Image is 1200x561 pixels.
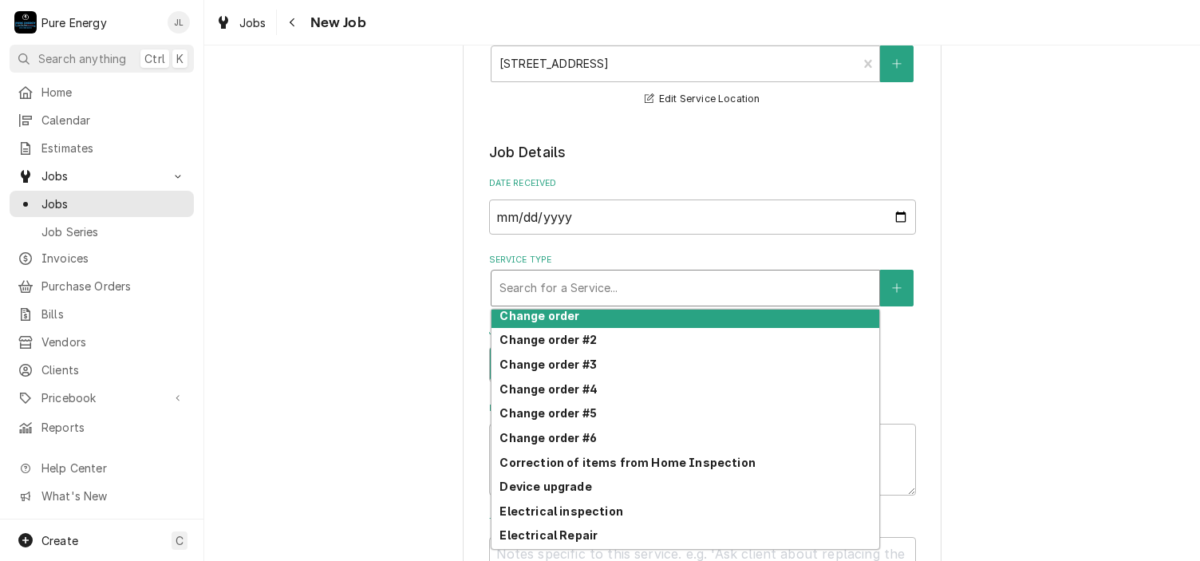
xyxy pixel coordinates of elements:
div: Job Type [489,326,916,382]
span: Jobs [41,196,186,212]
input: yyyy-mm-dd [489,200,916,235]
a: Calendar [10,107,194,133]
a: Jobs [10,191,194,217]
span: C [176,532,184,549]
div: James Linnenkamp's Avatar [168,11,190,34]
label: Service Type [489,254,916,267]
div: Pure Energy's Avatar [14,11,37,34]
div: Service Location [489,30,916,109]
a: Job Series [10,219,194,245]
a: Go to What's New [10,483,194,509]
span: Job Series [41,223,186,240]
a: Go to Jobs [10,163,194,189]
span: Reports [41,419,186,436]
span: Create [41,534,78,547]
strong: Change order [499,309,579,322]
button: Create New Service [880,270,914,306]
a: Jobs [209,10,273,36]
a: Vendors [10,329,194,355]
div: Reason For Call [489,402,916,496]
strong: Change order #6 [499,431,596,444]
span: Jobs [239,14,266,31]
span: Estimates [41,140,186,156]
span: What's New [41,488,184,504]
div: Pure Energy [41,14,107,31]
strong: Electrical inspection [499,504,622,518]
span: Bills [41,306,186,322]
legend: Job Details [489,142,916,163]
span: Ctrl [144,50,165,67]
span: Vendors [41,334,186,350]
span: Search anything [38,50,126,67]
a: Go to Help Center [10,455,194,481]
span: Clients [41,361,186,378]
div: Service Type [489,254,916,306]
div: P [14,11,37,34]
strong: Device upgrade [499,480,591,493]
svg: Create New Location [892,58,902,69]
span: Jobs [41,168,162,184]
a: Estimates [10,135,194,161]
label: Job Type [489,326,916,338]
button: Navigate back [280,10,306,35]
button: Search anythingCtrlK [10,45,194,73]
a: Home [10,79,194,105]
a: Clients [10,357,194,383]
span: New Job [306,12,366,34]
strong: Change order #3 [499,358,596,371]
span: Help Center [41,460,184,476]
strong: Change order #4 [499,382,597,396]
svg: Create New Service [892,282,902,294]
div: JL [168,11,190,34]
a: Bills [10,301,194,327]
a: Purchase Orders [10,273,194,299]
span: K [176,50,184,67]
a: Invoices [10,245,194,271]
strong: Change order #5 [499,406,596,420]
a: Reports [10,414,194,441]
button: Edit Service Location [642,89,763,109]
strong: Change order #2 [499,333,596,346]
span: Invoices [41,250,186,267]
span: Purchase Orders [41,278,186,294]
a: Go to Pricebook [10,385,194,411]
label: Reason For Call [489,402,916,415]
span: Calendar [41,112,186,128]
strong: Electrical Repair [499,528,598,542]
span: Home [41,84,186,101]
button: Create New Location [880,45,914,82]
strong: Correction of items from Home Inspection [499,456,755,469]
div: Date Received [489,177,916,234]
label: Date Received [489,177,916,190]
span: Pricebook [41,389,162,406]
label: Technician Instructions [489,516,916,528]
